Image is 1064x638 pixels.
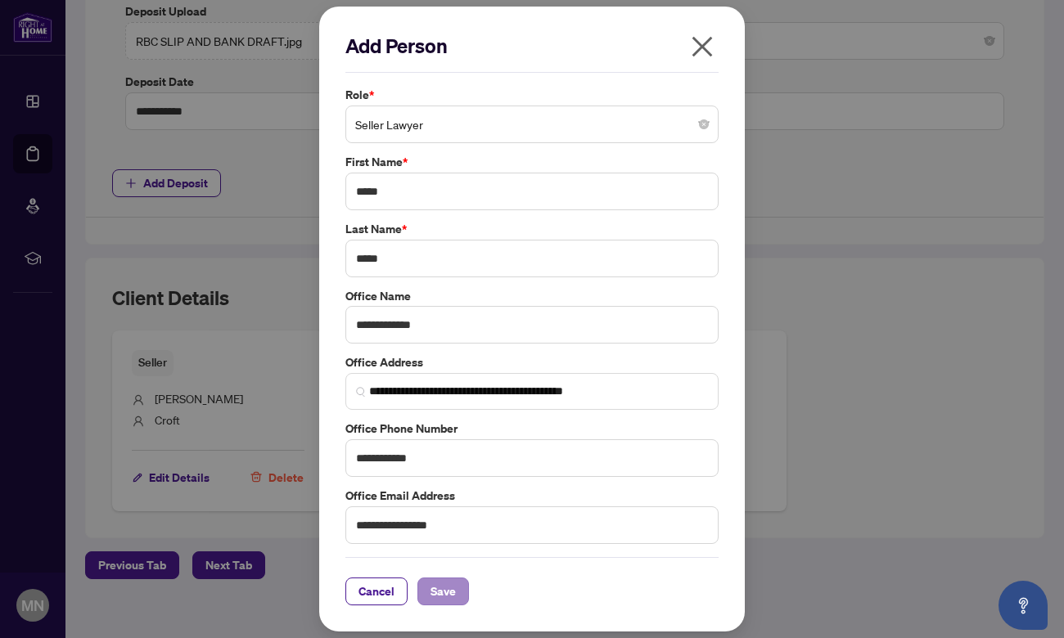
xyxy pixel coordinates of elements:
span: Seller Lawyer [355,109,709,140]
label: Office Name [345,287,719,305]
label: Role [345,86,719,104]
button: Open asap [999,581,1048,630]
button: Cancel [345,577,408,605]
span: Cancel [358,578,394,604]
label: Office Email Address [345,487,719,505]
label: First Name [345,153,719,171]
span: Save [431,578,456,604]
label: Office Address [345,353,719,371]
span: close-circle [699,119,709,129]
button: Save [417,577,469,605]
h2: Add Person [345,33,719,59]
img: search_icon [356,387,366,397]
span: close [689,34,715,60]
label: Office Phone Number [345,420,719,438]
label: Last Name [345,220,719,238]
